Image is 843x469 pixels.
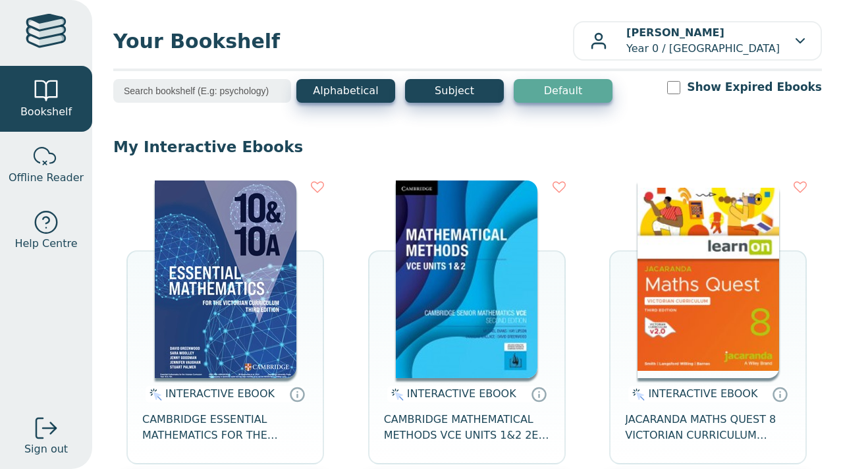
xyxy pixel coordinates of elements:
[772,386,788,402] a: Interactive eBooks are accessed online via the publisher’s portal. They contain interactive resou...
[626,25,780,57] p: Year 0 / [GEOGRAPHIC_DATA]
[638,180,779,378] img: c004558a-e884-43ec-b87a-da9408141e80.jpg
[113,79,291,103] input: Search bookshelf (E.g: psychology)
[113,26,573,56] span: Your Bookshelf
[531,386,547,402] a: Interactive eBooks are accessed online via the publisher’s portal. They contain interactive resou...
[384,412,550,443] span: CAMBRIDGE MATHEMATICAL METHODS VCE UNITS 1&2 2E ONLINE TEACHING SUITE
[20,104,72,120] span: Bookshelf
[146,387,162,402] img: interactive.svg
[687,79,822,96] label: Show Expired Ebooks
[142,412,308,443] span: CAMBRIDGE ESSENTIAL MATHEMATICS FOR THE VICTORIAN CURRICULUM YEAR 10&10A 3E ONLINE TEACHING SUITE
[573,21,822,61] button: [PERSON_NAME]Year 0 / [GEOGRAPHIC_DATA]
[405,79,504,103] button: Subject
[648,387,757,400] span: INTERACTIVE EBOOK
[407,387,516,400] span: INTERACTIVE EBOOK
[24,441,68,457] span: Sign out
[396,180,537,378] img: eb5ca165-6219-4593-ba97-537970140765.jpg
[626,26,724,39] b: [PERSON_NAME]
[165,387,275,400] span: INTERACTIVE EBOOK
[625,412,791,443] span: JACARANDA MATHS QUEST 8 VICTORIAN CURRICULUM LEARNON EBOOK 3E
[628,387,645,402] img: interactive.svg
[113,137,822,157] p: My Interactive Ebooks
[9,170,84,186] span: Offline Reader
[289,386,305,402] a: Interactive eBooks are accessed online via the publisher’s portal. They contain interactive resou...
[387,387,404,402] img: interactive.svg
[155,180,296,378] img: 98d34050-ddd8-4ea8-902b-4694f0530282.jpg
[514,79,612,103] button: Default
[14,236,77,252] span: Help Centre
[296,79,395,103] button: Alphabetical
